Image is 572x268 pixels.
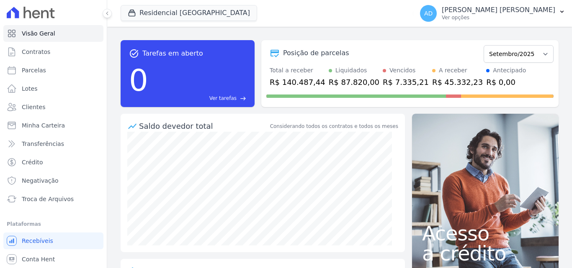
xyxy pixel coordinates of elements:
span: AD [424,10,433,16]
div: R$ 0,00 [486,77,526,88]
a: Parcelas [3,62,103,79]
span: east [240,95,246,102]
div: Considerando todos os contratos e todos os meses [270,123,398,130]
span: a crédito [422,243,549,263]
span: Clientes [22,103,45,111]
a: Transferências [3,135,103,152]
div: R$ 45.332,23 [432,77,483,88]
div: R$ 140.487,44 [270,77,325,88]
div: R$ 7.335,21 [383,77,429,88]
span: Visão Geral [22,29,55,38]
a: Recebíveis [3,232,103,249]
span: Negativação [22,176,59,185]
span: Contratos [22,48,50,56]
button: AD [PERSON_NAME] [PERSON_NAME] Ver opções [413,2,572,25]
span: Troca de Arquivos [22,195,74,203]
a: Clientes [3,99,103,115]
span: Parcelas [22,66,46,74]
div: R$ 87.820,00 [329,77,379,88]
button: Residencial [GEOGRAPHIC_DATA] [121,5,257,21]
a: Visão Geral [3,25,103,42]
a: Minha Carteira [3,117,103,134]
p: [PERSON_NAME] [PERSON_NAME] [442,6,555,14]
div: Saldo devedor total [139,120,268,132]
a: Contratos [3,43,103,60]
div: Posição de parcelas [283,48,349,58]
p: Ver opções [442,14,555,21]
span: Tarefas em aberto [142,48,203,59]
span: Acesso [422,223,549,243]
div: Antecipado [493,66,526,75]
a: Crédito [3,154,103,171]
div: 0 [129,59,148,102]
span: Minha Carteira [22,121,65,130]
a: Lotes [3,80,103,97]
div: A receber [439,66,467,75]
div: Liquidados [335,66,367,75]
span: Transferências [22,140,64,148]
span: Conta Hent [22,255,55,263]
a: Ver tarefas east [152,94,246,102]
div: Total a receber [270,66,325,75]
a: Negativação [3,172,103,189]
a: Conta Hent [3,251,103,268]
span: Recebíveis [22,237,53,245]
a: Troca de Arquivos [3,191,103,207]
div: Plataformas [7,219,100,229]
span: task_alt [129,48,139,59]
span: Lotes [22,84,38,93]
div: Vencidos [389,66,415,75]
span: Ver tarefas [209,94,237,102]
span: Crédito [22,158,43,166]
